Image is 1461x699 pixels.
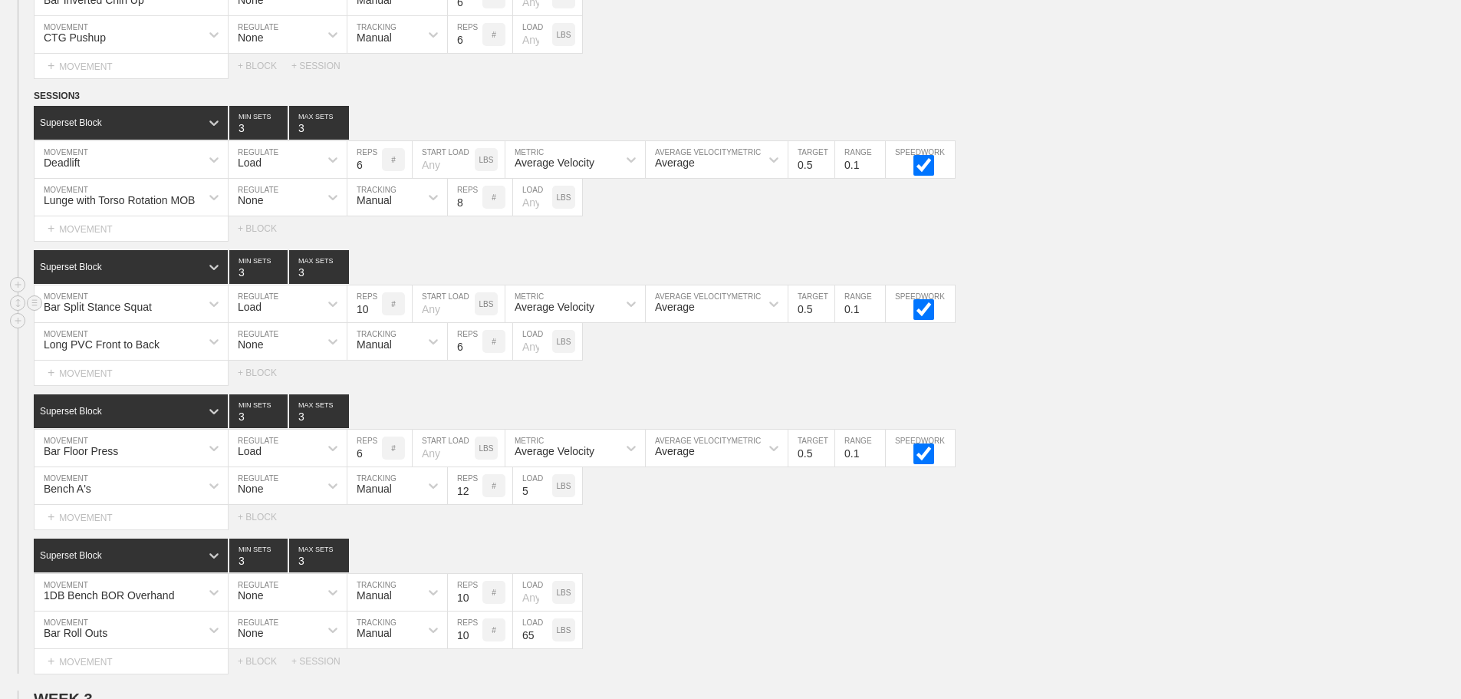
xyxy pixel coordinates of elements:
[557,338,571,346] p: LBS
[289,394,349,428] input: None
[391,156,396,164] p: #
[492,31,496,39] p: #
[357,31,392,44] div: Manual
[557,31,571,39] p: LBS
[44,483,91,495] div: Bench A's
[557,626,571,635] p: LBS
[34,216,229,242] div: MOVEMENT
[492,193,496,202] p: #
[44,31,106,44] div: CTG Pushup
[557,193,571,202] p: LBS
[44,627,107,639] div: Bar Roll Outs
[655,157,695,169] div: Average
[492,338,496,346] p: #
[479,156,494,164] p: LBS
[44,301,152,313] div: Bar Split Stance Squat
[238,627,263,639] div: None
[513,574,552,611] input: Any
[655,445,695,457] div: Average
[44,445,118,457] div: Bar Floor Press
[1185,521,1461,699] iframe: Chat Widget
[44,157,80,169] div: Deadlift
[40,262,102,272] div: Superset Block
[291,656,353,667] div: + SESSION
[34,54,229,79] div: MOVEMENT
[289,106,349,140] input: None
[291,61,353,71] div: + SESSION
[357,627,392,639] div: Manual
[34,505,229,530] div: MOVEMENT
[44,589,174,602] div: 1DB Bench BOR Overhand
[238,512,291,523] div: + BLOCK
[238,368,291,378] div: + BLOCK
[515,301,594,313] div: Average Velocity
[492,589,496,597] p: #
[34,361,229,386] div: MOVEMENT
[515,157,594,169] div: Average Velocity
[48,59,54,72] span: +
[357,589,392,602] div: Manual
[238,589,263,602] div: None
[238,301,262,313] div: Load
[44,338,160,351] div: Long PVC Front to Back
[238,338,263,351] div: None
[413,430,475,467] input: Any
[238,194,263,206] div: None
[238,61,291,71] div: + BLOCK
[238,223,291,234] div: + BLOCK
[557,482,571,490] p: LBS
[513,467,552,504] input: Any
[48,222,54,235] span: +
[238,445,262,457] div: Load
[40,406,102,417] div: Superset Block
[413,141,475,178] input: Any
[479,300,494,308] p: LBS
[413,285,475,322] input: Any
[492,482,496,490] p: #
[515,445,594,457] div: Average Velocity
[513,612,552,648] input: Any
[479,444,494,453] p: LBS
[357,194,392,206] div: Manual
[289,539,349,572] input: None
[513,323,552,360] input: Any
[40,550,102,561] div: Superset Block
[289,250,349,284] input: None
[655,301,695,313] div: Average
[238,157,262,169] div: Load
[238,31,263,44] div: None
[357,338,392,351] div: Manual
[238,656,291,667] div: + BLOCK
[391,300,396,308] p: #
[48,654,54,668] span: +
[48,366,54,379] span: +
[34,649,229,674] div: MOVEMENT
[48,510,54,523] span: +
[557,589,571,597] p: LBS
[40,117,102,128] div: Superset Block
[44,194,195,206] div: Lunge with Torso Rotation MOB
[492,626,496,635] p: #
[391,444,396,453] p: #
[238,483,263,495] div: None
[357,483,392,495] div: Manual
[34,91,80,101] span: SESSION 3
[513,16,552,53] input: Any
[513,179,552,216] input: Any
